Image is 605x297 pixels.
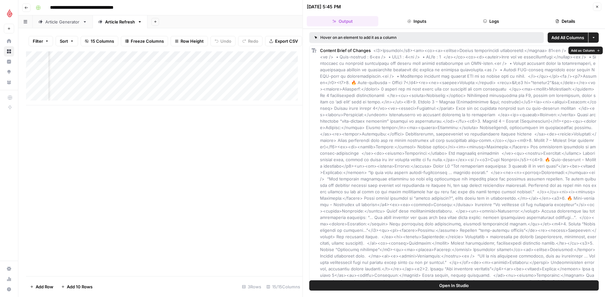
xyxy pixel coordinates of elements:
span: 15 Columns [91,38,114,44]
button: Sort [56,36,78,46]
a: Opportunities [4,67,14,77]
span: Add Row [36,284,53,290]
button: Export CSV [265,36,302,46]
span: Export CSV [275,38,298,44]
button: Redo [238,36,262,46]
div: Hover on an element to add it as a column [315,35,467,40]
span: Add 10 Rows [67,284,93,290]
a: Insights [4,57,14,67]
div: [DATE] 5:45 PM [307,4,341,10]
button: 15 Columns [81,36,118,46]
button: Workspace: Lightspeed [4,5,14,21]
a: Article Generator [33,15,93,28]
a: Article Refresh [93,15,147,28]
button: Add All Columns [547,32,588,43]
span: Row Height [181,38,204,44]
a: Your Data [4,77,14,87]
span: Redo [248,38,258,44]
a: Settings [4,264,14,274]
button: Output [307,16,378,26]
div: Article Refresh [105,19,135,25]
button: Logs [455,16,527,26]
span: Undo [220,38,231,44]
div: 3 Rows [239,282,264,292]
span: Open In Studio [439,282,469,289]
button: Add Row [26,282,57,292]
div: 15/15 Columns [264,282,303,292]
button: Inputs [381,16,453,26]
span: Add All Columns [551,34,584,41]
span: Content Brief of Changes [320,48,371,53]
img: Lightspeed Logo [4,7,15,19]
span: Filter [33,38,43,44]
a: Browse [4,46,14,57]
a: Home [4,36,14,46]
a: Usage [4,274,14,284]
div: Article Generator [45,19,80,25]
button: Help + Support [4,284,14,294]
button: Undo [210,36,236,46]
button: Details [529,16,601,26]
button: Filter [29,36,53,46]
button: Row Height [171,36,208,46]
button: Add 10 Rows [57,282,96,292]
span: Sort [60,38,68,44]
span: Freeze Columns [131,38,164,44]
button: Open In Studio [309,280,599,291]
button: Freeze Columns [121,36,168,46]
